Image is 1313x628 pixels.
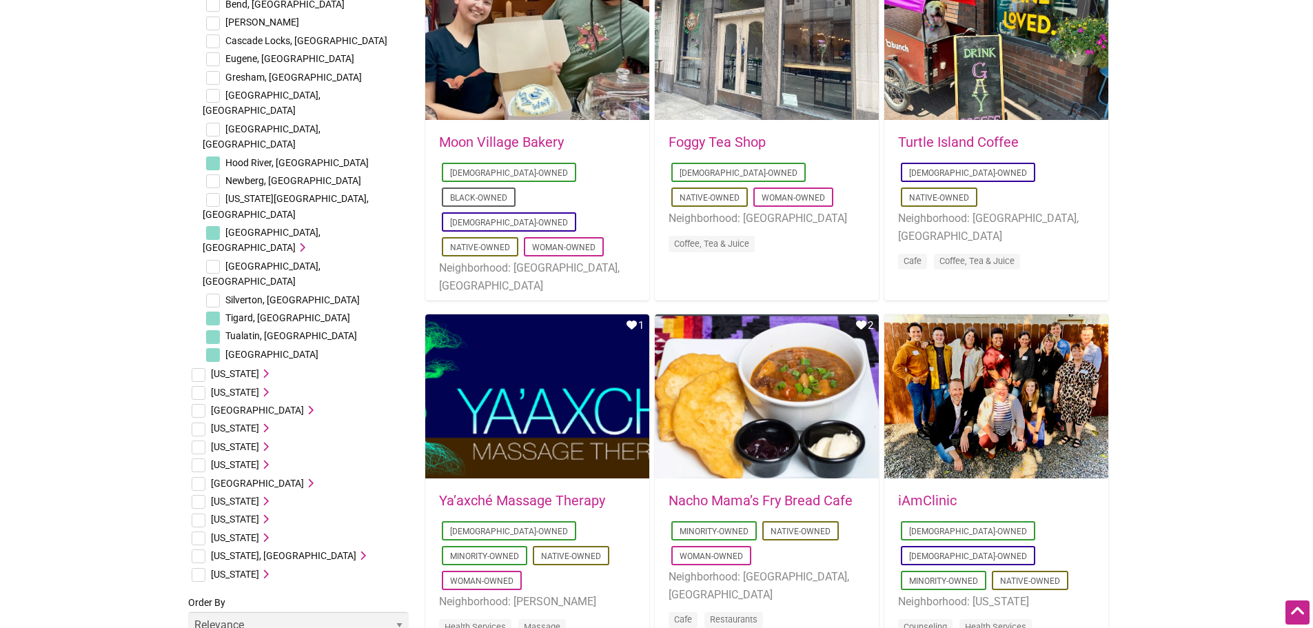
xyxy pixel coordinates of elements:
[904,256,922,266] a: Cafe
[939,256,1015,266] a: Coffee, Tea & Juice
[674,239,749,249] a: Coffee, Tea & Juice
[203,123,320,150] span: [GEOGRAPHIC_DATA], [GEOGRAPHIC_DATA]
[211,514,259,525] span: [US_STATE]
[450,243,510,252] a: Native-Owned
[909,527,1027,536] a: [DEMOGRAPHIC_DATA]-Owned
[674,614,692,625] a: Cafe
[211,405,304,416] span: [GEOGRAPHIC_DATA]
[225,294,360,305] span: Silverton, [GEOGRAPHIC_DATA]
[898,593,1095,611] li: Neighborhood: [US_STATE]
[680,551,743,561] a: Woman-Owned
[211,532,259,543] span: [US_STATE]
[450,218,568,227] a: [DEMOGRAPHIC_DATA]-Owned
[680,193,740,203] a: Native-Owned
[898,210,1095,245] li: Neighborhood: [GEOGRAPHIC_DATA], [GEOGRAPHIC_DATA]
[771,527,831,536] a: Native-Owned
[203,227,320,253] span: [GEOGRAPHIC_DATA], [GEOGRAPHIC_DATA]
[450,551,519,561] a: Minority-Owned
[211,368,259,379] span: [US_STATE]
[541,551,601,561] a: Native-Owned
[211,550,356,561] span: [US_STATE], [GEOGRAPHIC_DATA]
[211,441,259,452] span: [US_STATE]
[762,193,825,203] a: Woman-Owned
[450,168,568,178] a: [DEMOGRAPHIC_DATA]-Owned
[225,312,350,323] span: Tigard, [GEOGRAPHIC_DATA]
[669,134,766,150] a: Foggy Tea Shop
[439,259,635,294] li: Neighborhood: [GEOGRAPHIC_DATA], [GEOGRAPHIC_DATA]
[669,568,865,603] li: Neighborhood: [GEOGRAPHIC_DATA], [GEOGRAPHIC_DATA]
[1285,600,1310,625] div: Scroll Back to Top
[450,576,513,586] a: Woman-Owned
[211,423,259,434] span: [US_STATE]
[225,157,369,168] span: Hood River, [GEOGRAPHIC_DATA]
[909,576,978,586] a: Minority-Owned
[680,527,749,536] a: Minority-Owned
[225,17,299,28] span: [PERSON_NAME]
[225,53,354,64] span: Eugene, [GEOGRAPHIC_DATA]
[225,72,362,83] span: Gresham, [GEOGRAPHIC_DATA]
[898,134,1019,150] a: Turtle Island Coffee
[909,193,969,203] a: Native-Owned
[225,330,357,341] span: Tualatin, [GEOGRAPHIC_DATA]
[439,134,564,150] a: Moon Village Bakery
[450,193,507,203] a: Black-Owned
[211,496,259,507] span: [US_STATE]
[898,492,957,509] a: iAmClinic
[203,261,320,287] span: [GEOGRAPHIC_DATA], [GEOGRAPHIC_DATA]
[203,90,320,116] span: [GEOGRAPHIC_DATA], [GEOGRAPHIC_DATA]
[211,387,259,398] span: [US_STATE]
[669,492,853,509] a: Nacho Mama’s Fry Bread Cafe
[909,168,1027,178] a: [DEMOGRAPHIC_DATA]-Owned
[211,569,259,580] span: [US_STATE]
[211,478,304,489] span: [GEOGRAPHIC_DATA]
[225,349,318,360] span: [GEOGRAPHIC_DATA]
[439,492,605,509] a: Ya’axché Massage Therapy
[1000,576,1060,586] a: Native-Owned
[450,527,568,536] a: [DEMOGRAPHIC_DATA]-Owned
[909,551,1027,561] a: [DEMOGRAPHIC_DATA]-Owned
[439,593,635,611] li: Neighborhood: [PERSON_NAME]
[211,459,259,470] span: [US_STATE]
[680,168,797,178] a: [DEMOGRAPHIC_DATA]-Owned
[203,193,369,219] span: [US_STATE][GEOGRAPHIC_DATA], [GEOGRAPHIC_DATA]
[225,175,361,186] span: Newberg, [GEOGRAPHIC_DATA]
[532,243,596,252] a: Woman-Owned
[669,210,865,227] li: Neighborhood: [GEOGRAPHIC_DATA]
[710,614,757,625] a: Restaurants
[225,35,387,46] span: Cascade Locks, [GEOGRAPHIC_DATA]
